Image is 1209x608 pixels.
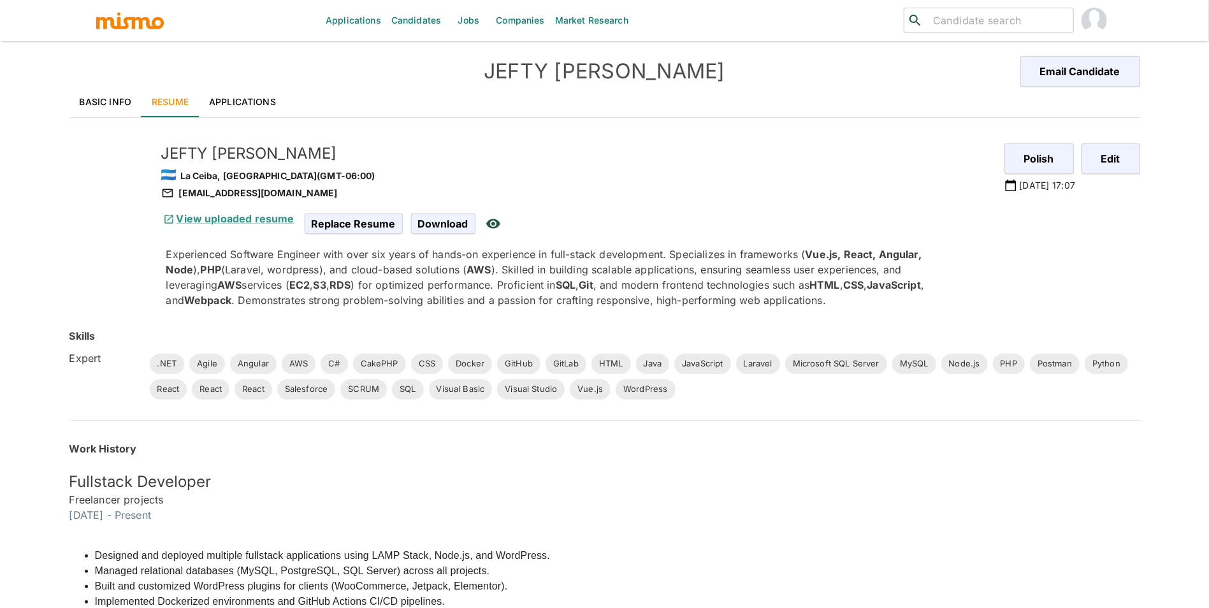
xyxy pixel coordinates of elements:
a: View uploaded resume [161,212,294,225]
strong: HTML [809,279,840,291]
strong: PHP [200,263,221,276]
span: Docker [448,358,492,370]
strong: AWS [217,279,242,291]
strong: CSS [843,279,864,291]
span: React [150,383,187,396]
img: Maria Lujan Ciommo [1082,8,1107,33]
h6: Skills [69,328,96,344]
span: JavaScript [674,358,731,370]
span: C# [321,358,347,370]
h6: Work History [69,441,1140,456]
div: [EMAIL_ADDRESS][DOMAIN_NAME] [161,185,994,201]
span: Salesforce [277,383,336,396]
span: Angular [230,358,277,370]
span: .NET [150,358,185,370]
span: GitHub [497,358,540,370]
span: Visual Studio [497,383,565,396]
span: Node.js [941,358,988,370]
span: Java [636,358,670,370]
span: 🇭🇳 [161,167,177,182]
strong: Git [579,279,593,291]
span: Vue.js [570,383,611,396]
span: CakePHP [353,358,406,370]
span: Python [1085,358,1128,370]
span: Microsoft SQL Server [785,358,887,370]
h5: Fullstack Developer [69,472,1140,492]
strong: SQL [556,279,576,291]
span: React [192,383,229,396]
span: Replace Resume [305,214,403,234]
h6: [DATE] - Present [69,507,1140,523]
img: logo [95,11,165,30]
strong: AWS [467,263,491,276]
div: La Ceiba, [GEOGRAPHIC_DATA] (GMT-06:00) [161,164,994,185]
strong: RDS [329,279,351,291]
span: CSS [411,358,443,370]
h6: Freelancer projects [69,492,1140,507]
span: WordPress [616,383,675,396]
p: Experienced Software Engineer with over six years of hands-on experience in full-stack developmen... [166,247,994,308]
p: [DATE] 17:07 [1020,179,1076,192]
button: Polish [1004,143,1074,174]
span: React [235,383,272,396]
button: Email Candidate [1020,56,1140,87]
span: GitLab [546,358,586,370]
a: Basic Info [69,87,142,117]
h5: JEFTY [PERSON_NAME] [161,143,994,164]
strong: Webpack [184,294,231,307]
span: Postman [1030,358,1080,370]
span: Download [411,214,475,234]
strong: JavaScript [867,279,922,291]
a: Applications [199,87,286,117]
span: Agile [189,358,225,370]
li: Managed relational databases (MySQL, PostgreSQL, SQL Server) across all projects. [95,563,1140,579]
img: nt7vutzjcyyhk235jgkacrr94701 [69,143,146,220]
span: AWS [282,358,315,370]
input: Candidate search [928,11,1068,29]
span: SQL [392,383,423,396]
span: PHP [993,358,1025,370]
button: Edit [1082,143,1140,174]
li: Designed and deployed multiple fullstack applications using LAMP Stack, Node.js, and WordPress. [95,548,1140,563]
a: Resume [141,87,199,117]
span: MySQL [892,358,936,370]
strong: S3 [314,279,326,291]
h6: Expert [69,351,140,366]
span: Visual Basic [429,383,493,396]
li: Built and customized WordPress plugins for clients (WooCommerce, Jetpack, Elementor). [95,579,1140,594]
span: Laravel [736,358,780,370]
strong: EC2 [289,279,310,291]
span: SCRUM [340,383,387,396]
h4: JEFTY [PERSON_NAME] [337,59,872,84]
span: HTML [591,358,631,370]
